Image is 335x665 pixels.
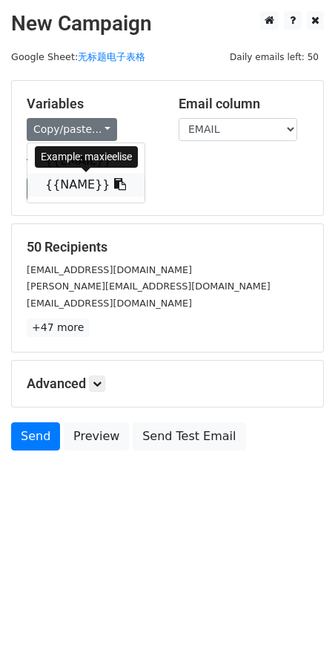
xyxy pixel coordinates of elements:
[225,49,324,65] span: Daily emails left: 50
[27,239,308,255] h5: 50 Recipients
[78,51,145,62] a: 无标题电子表格
[27,96,156,112] h5: Variables
[27,318,89,337] a: +47 more
[11,11,324,36] h2: New Campaign
[27,264,192,275] small: [EMAIL_ADDRESS][DOMAIN_NAME]
[11,422,60,451] a: Send
[35,146,138,168] div: Example: maxieelise
[27,281,271,292] small: [PERSON_NAME][EMAIL_ADDRESS][DOMAIN_NAME]
[27,376,308,392] h5: Advanced
[261,594,335,665] iframe: Chat Widget
[27,298,192,309] small: [EMAIL_ADDRESS][DOMAIN_NAME]
[261,594,335,665] div: 聊天小组件
[27,149,145,173] a: {{EMAIL}}
[27,118,117,141] a: Copy/paste...
[225,51,324,62] a: Daily emails left: 50
[179,96,308,112] h5: Email column
[133,422,245,451] a: Send Test Email
[11,51,145,62] small: Google Sheet:
[64,422,129,451] a: Preview
[27,173,145,197] a: {{NAME}}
